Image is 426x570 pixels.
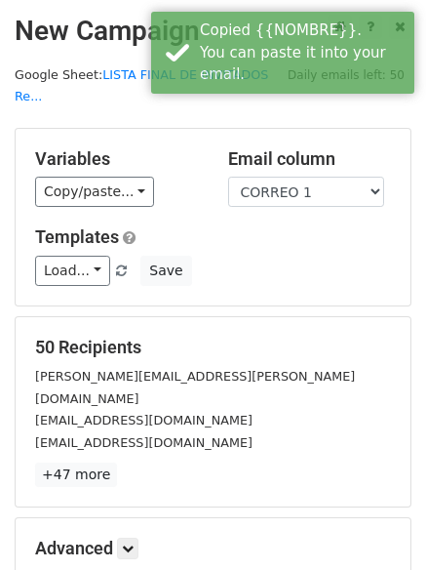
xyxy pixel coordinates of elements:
small: [PERSON_NAME][EMAIL_ADDRESS][PERSON_NAME][DOMAIN_NAME] [35,369,355,406]
h2: New Campaign [15,15,411,48]
div: Copied {{NOMBRE}}. You can paste it into your email. [200,20,407,86]
h5: Variables [35,148,199,170]
small: Google Sheet: [15,67,268,104]
a: LISTA FINAL DE INVITADOS Re... [15,67,268,104]
h5: Advanced [35,538,391,559]
div: Widget de chat [329,476,426,570]
small: [EMAIL_ADDRESS][DOMAIN_NAME] [35,413,252,427]
a: +47 more [35,463,117,487]
small: [EMAIL_ADDRESS][DOMAIN_NAME] [35,435,252,450]
a: Copy/paste... [35,177,154,207]
iframe: Chat Widget [329,476,426,570]
a: Templates [35,226,119,247]
a: Load... [35,256,110,286]
h5: 50 Recipients [35,337,391,358]
button: Save [140,256,191,286]
h5: Email column [228,148,392,170]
